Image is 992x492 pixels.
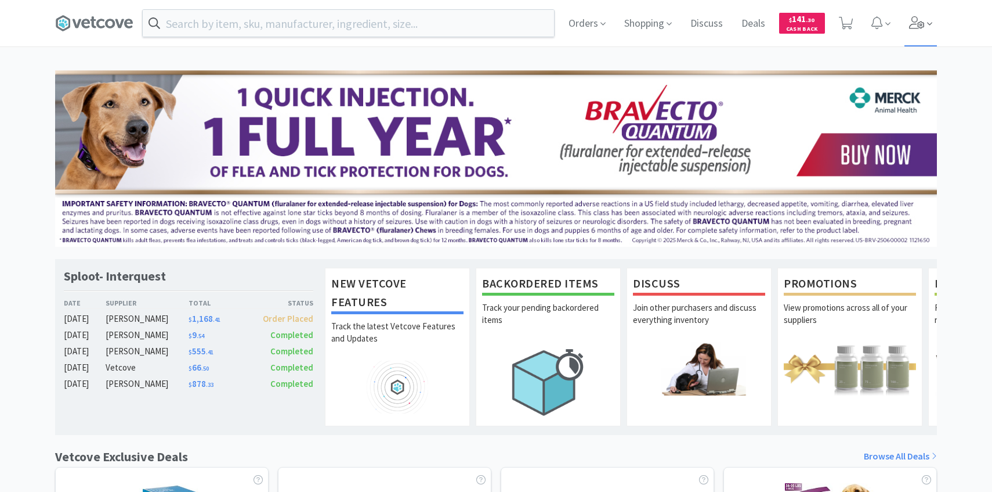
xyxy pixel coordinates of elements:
span: Completed [270,346,313,357]
span: . 41 [213,316,220,324]
div: [DATE] [64,344,106,358]
div: Supplier [106,297,189,308]
img: hero_discuss.png [633,342,765,395]
a: DiscussJoin other purchasers and discuss everything inventory [627,268,772,426]
a: Browse All Deals [864,449,937,464]
p: Join other purchasers and discuss everything inventory [633,301,765,342]
div: [PERSON_NAME] [106,328,189,342]
span: . 30 [806,16,814,24]
span: $ [189,316,192,324]
span: $ [189,365,192,372]
span: $ [189,381,192,389]
div: Date [64,297,106,308]
span: Completed [270,378,313,389]
a: Deals [737,19,770,29]
h1: New Vetcove Features [331,274,464,314]
span: Cash Back [786,26,818,34]
span: Completed [270,362,313,373]
div: [DATE] [64,377,106,391]
div: Total [189,297,251,308]
p: Track your pending backordered items [482,301,614,342]
a: [DATE]Vetcove$66.50Completed [64,361,313,375]
input: Search by item, sku, manufacturer, ingredient, size... [143,10,554,37]
div: [DATE] [64,328,106,342]
a: [DATE][PERSON_NAME]$555.41Completed [64,344,313,358]
a: New Vetcove FeaturesTrack the latest Vetcove Features and Updates [325,268,470,426]
div: [DATE] [64,361,106,375]
a: PromotionsView promotions across all of your suppliers [777,268,922,426]
a: $141.30Cash Back [779,8,825,39]
span: 9 [189,329,204,340]
div: [PERSON_NAME] [106,312,189,326]
h1: Backordered Items [482,274,614,296]
span: 141 [789,13,814,24]
a: [DATE][PERSON_NAME]$1,168.41Order Placed [64,312,313,326]
span: 555 [189,346,213,357]
span: $ [189,349,192,356]
h1: Vetcove Exclusive Deals [55,447,188,467]
span: 878 [189,378,213,389]
span: . 41 [206,349,213,356]
img: 3ffb5edee65b4d9ab6d7b0afa510b01f.jpg [55,70,937,247]
span: $ [789,16,792,24]
span: 1,168 [189,313,220,324]
div: Status [251,297,313,308]
img: hero_backorders.png [482,342,614,422]
div: [DATE] [64,312,106,326]
div: [PERSON_NAME] [106,344,189,358]
div: Vetcove [106,361,189,375]
h1: Sploot- Interquest [64,268,166,285]
a: [DATE][PERSON_NAME]$9.54Completed [64,328,313,342]
span: . 50 [201,365,209,372]
div: [PERSON_NAME] [106,377,189,391]
a: Backordered ItemsTrack your pending backordered items [476,268,621,426]
span: Completed [270,329,313,340]
h1: Discuss [633,274,765,296]
span: . 54 [197,332,204,340]
img: hero_feature_roadmap.png [331,361,464,414]
span: . 33 [206,381,213,389]
img: hero_promotions.png [784,342,916,395]
span: 66 [189,362,209,373]
a: Discuss [686,19,727,29]
span: Order Placed [263,313,313,324]
p: Track the latest Vetcove Features and Updates [331,320,464,361]
h1: Promotions [784,274,916,296]
a: [DATE][PERSON_NAME]$878.33Completed [64,377,313,391]
p: View promotions across all of your suppliers [784,301,916,342]
span: $ [189,332,192,340]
